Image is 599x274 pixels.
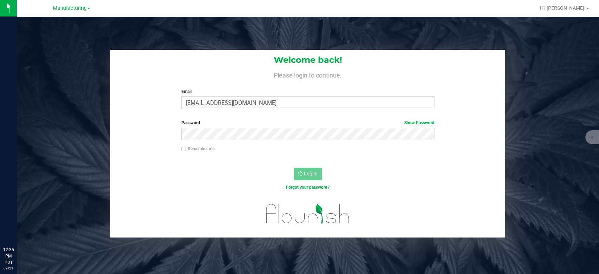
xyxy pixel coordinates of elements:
label: Remember me [181,146,214,152]
p: 09/21 [3,266,14,271]
a: Forgot your password? [286,185,330,190]
h4: Please login to continue. [110,70,505,79]
span: Hi, [PERSON_NAME]! [540,5,586,11]
a: Show Password [404,120,434,125]
h1: Welcome back! [110,55,505,65]
span: Manufacturing [53,5,87,11]
p: 12:35 PM PDT [3,247,14,266]
label: Email [181,88,434,95]
input: Remember me [181,147,186,152]
img: flourish_logo.svg [259,198,357,230]
button: Log In [294,168,322,180]
span: Log In [304,171,318,176]
span: Password [181,120,200,125]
